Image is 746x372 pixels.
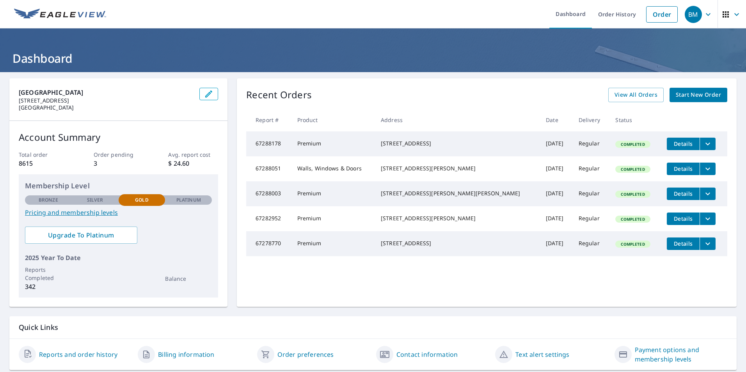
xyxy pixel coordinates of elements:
[19,104,193,111] p: [GEOGRAPHIC_DATA]
[165,275,212,283] p: Balance
[19,159,69,168] p: 8615
[291,181,375,206] td: Premium
[25,181,212,191] p: Membership Level
[168,159,218,168] p: $ 24.60
[700,213,716,225] button: filesDropdownBtn-67282952
[39,350,117,359] a: Reports and order history
[671,240,695,247] span: Details
[25,208,212,217] a: Pricing and membership levels
[671,140,695,147] span: Details
[375,108,540,131] th: Address
[667,213,700,225] button: detailsBtn-67282952
[616,167,649,172] span: Completed
[616,191,649,197] span: Completed
[291,206,375,231] td: Premium
[609,108,661,131] th: Status
[158,350,214,359] a: Billing information
[25,282,72,291] p: 342
[31,231,131,239] span: Upgrade To Platinum
[540,181,572,206] td: [DATE]
[19,322,727,332] p: Quick Links
[246,131,291,156] td: 67288178
[381,214,533,222] div: [STREET_ADDRESS][PERSON_NAME]
[291,156,375,181] td: Walls, Windows & Doors
[540,131,572,156] td: [DATE]
[616,142,649,147] span: Completed
[616,216,649,222] span: Completed
[572,206,609,231] td: Regular
[9,50,737,66] h1: Dashboard
[176,197,201,204] p: Platinum
[667,188,700,200] button: detailsBtn-67288003
[291,131,375,156] td: Premium
[515,350,569,359] a: Text alert settings
[700,188,716,200] button: filesDropdownBtn-67288003
[291,108,375,131] th: Product
[39,197,58,204] p: Bronze
[94,151,144,159] p: Order pending
[615,90,657,100] span: View All Orders
[540,206,572,231] td: [DATE]
[246,231,291,256] td: 67278770
[19,97,193,104] p: [STREET_ADDRESS]
[381,239,533,247] div: [STREET_ADDRESS]
[94,159,144,168] p: 3
[135,197,148,204] p: Gold
[676,90,721,100] span: Start New Order
[667,163,700,175] button: detailsBtn-67288051
[19,88,193,97] p: [GEOGRAPHIC_DATA]
[667,237,700,250] button: detailsBtn-67278770
[396,350,458,359] a: Contact information
[671,190,695,197] span: Details
[19,151,69,159] p: Total order
[540,231,572,256] td: [DATE]
[246,206,291,231] td: 67282952
[25,266,72,282] p: Reports Completed
[246,156,291,181] td: 67288051
[667,138,700,150] button: detailsBtn-67288178
[14,9,106,20] img: EV Logo
[635,345,727,364] a: Payment options and membership levels
[671,165,695,172] span: Details
[572,108,609,131] th: Delivery
[25,253,212,262] p: 2025 Year To Date
[671,215,695,222] span: Details
[25,227,137,244] a: Upgrade To Platinum
[700,237,716,250] button: filesDropdownBtn-67278770
[700,138,716,150] button: filesDropdownBtn-67288178
[19,130,218,144] p: Account Summary
[685,6,702,23] div: BM
[381,165,533,172] div: [STREET_ADDRESS][PERSON_NAME]
[646,6,678,23] a: Order
[277,350,334,359] a: Order preferences
[246,88,312,102] p: Recent Orders
[670,88,727,102] a: Start New Order
[616,241,649,247] span: Completed
[381,190,533,197] div: [STREET_ADDRESS][PERSON_NAME][PERSON_NAME]
[700,163,716,175] button: filesDropdownBtn-67288051
[572,181,609,206] td: Regular
[168,151,218,159] p: Avg. report cost
[572,131,609,156] td: Regular
[381,140,533,147] div: [STREET_ADDRESS]
[608,88,664,102] a: View All Orders
[540,156,572,181] td: [DATE]
[246,181,291,206] td: 67288003
[291,231,375,256] td: Premium
[87,197,103,204] p: Silver
[540,108,572,131] th: Date
[246,108,291,131] th: Report #
[572,156,609,181] td: Regular
[572,231,609,256] td: Regular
